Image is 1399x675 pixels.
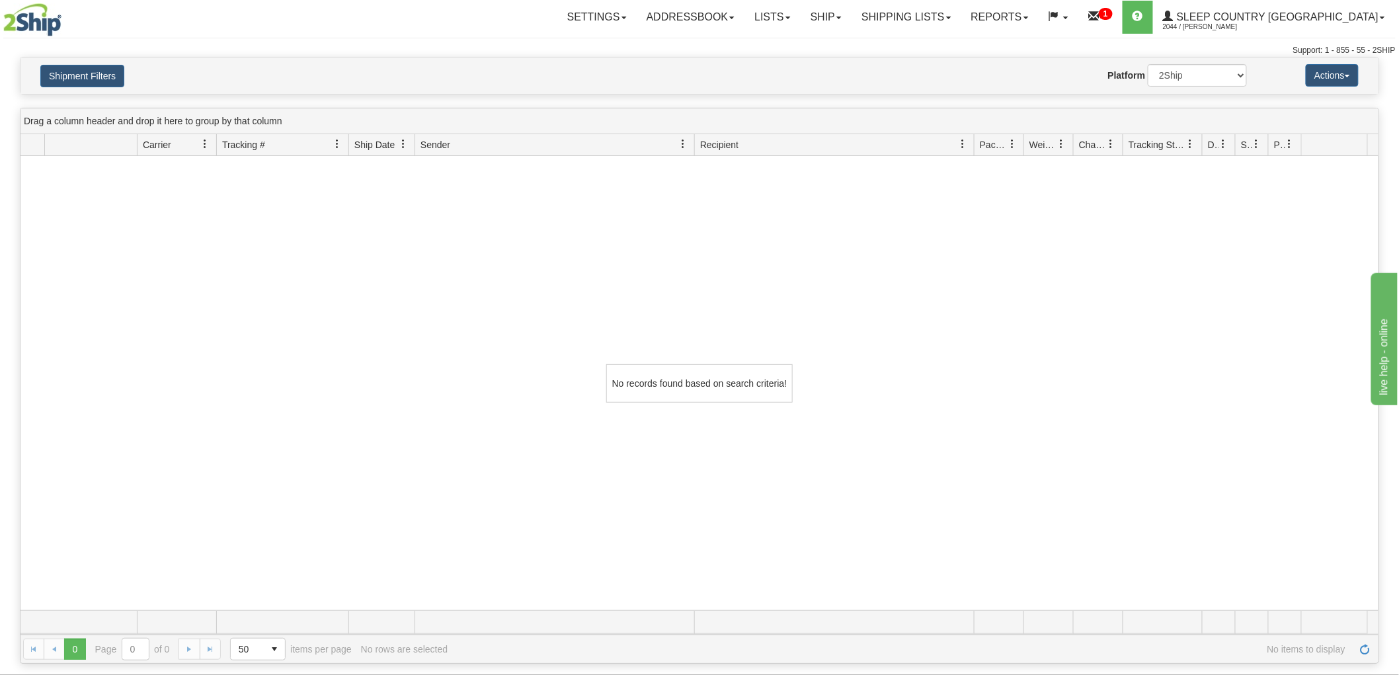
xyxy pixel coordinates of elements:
[1179,133,1202,155] a: Tracking Status filter column settings
[1129,138,1186,151] span: Tracking Status
[1208,138,1219,151] span: Delivery Status
[3,45,1396,56] div: Support: 1 - 855 - 55 - 2SHIP
[1079,138,1107,151] span: Charge
[1246,133,1268,155] a: Shipment Issues filter column settings
[1153,1,1395,34] a: Sleep Country [GEOGRAPHIC_DATA] 2044 / [PERSON_NAME]
[326,133,348,155] a: Tracking # filter column settings
[1078,1,1123,34] a: 1
[961,1,1039,34] a: Reports
[1274,138,1285,151] span: Pickup Status
[10,8,122,24] div: live help - online
[354,138,395,151] span: Ship Date
[230,638,352,660] span: items per page
[1100,133,1123,155] a: Charge filter column settings
[64,639,85,660] span: Page 0
[40,65,124,87] button: Shipment Filters
[20,108,1379,134] div: grid grouping header
[1099,8,1113,20] sup: 1
[637,1,745,34] a: Addressbook
[95,638,170,660] span: Page of 0
[1001,133,1023,155] a: Packages filter column settings
[3,3,61,36] img: logo2044.jpg
[801,1,852,34] a: Ship
[1163,20,1262,34] span: 2044 / [PERSON_NAME]
[1279,133,1301,155] a: Pickup Status filter column settings
[1213,133,1235,155] a: Delivery Status filter column settings
[1306,64,1359,87] button: Actions
[420,138,450,151] span: Sender
[672,133,694,155] a: Sender filter column settings
[361,644,448,655] div: No rows are selected
[143,138,171,151] span: Carrier
[557,1,637,34] a: Settings
[1355,639,1376,660] a: Refresh
[1108,69,1146,82] label: Platform
[1174,11,1379,22] span: Sleep Country [GEOGRAPHIC_DATA]
[1051,133,1073,155] a: Weight filter column settings
[852,1,961,34] a: Shipping lists
[194,133,216,155] a: Carrier filter column settings
[392,133,415,155] a: Ship Date filter column settings
[457,644,1345,655] span: No items to display
[1369,270,1398,405] iframe: chat widget
[700,138,739,151] span: Recipient
[222,138,265,151] span: Tracking #
[980,138,1008,151] span: Packages
[230,638,286,660] span: Page sizes drop down
[264,639,285,660] span: select
[1241,138,1252,151] span: Shipment Issues
[239,643,256,656] span: 50
[606,364,793,403] div: No records found based on search criteria!
[1029,138,1057,151] span: Weight
[744,1,800,34] a: Lists
[951,133,974,155] a: Recipient filter column settings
